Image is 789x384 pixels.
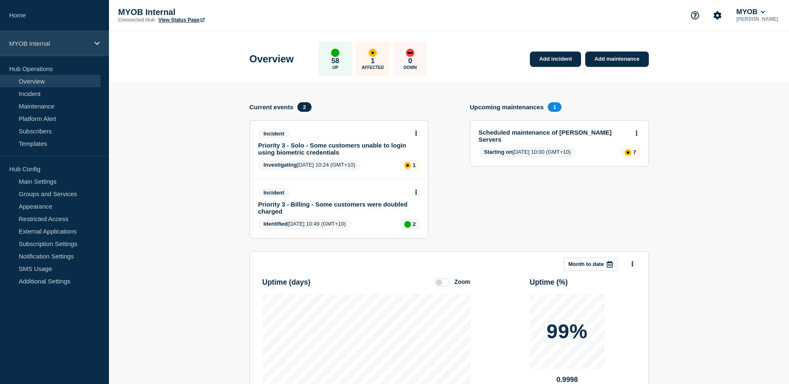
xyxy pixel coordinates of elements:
p: Affected [362,65,384,70]
h3: Uptime ( % ) [530,278,568,287]
p: Up [332,65,338,70]
button: Month to date [564,258,618,271]
a: View Status Page [158,17,205,23]
p: 0 [408,57,412,65]
span: Identified [264,221,288,227]
p: 1 [371,57,375,65]
h4: Upcoming maintenances [470,103,544,111]
div: down [406,49,414,57]
button: Support [686,7,704,24]
div: up [404,221,411,228]
p: [PERSON_NAME] [735,16,780,22]
p: 1 [413,162,416,168]
span: Incident [258,129,290,138]
p: 2 [413,221,416,227]
a: Add incident [530,52,581,67]
p: 0.9998 [530,376,605,384]
a: Priority 3 - Solo - Some customers unable to login using biometric credentials [258,142,408,156]
p: 7 [633,149,636,155]
a: Scheduled maintenance of [PERSON_NAME] Servers [479,129,629,143]
div: affected [404,162,411,169]
span: Starting on [484,149,513,155]
h4: Current events [250,103,294,111]
button: MYOB [735,8,767,16]
div: Zoom [454,278,470,285]
span: [DATE] 10:24 (GMT+10) [258,160,361,171]
h3: Uptime ( days ) [262,278,311,287]
p: Down [403,65,417,70]
p: 99% [547,322,588,342]
span: Incident [258,188,290,197]
div: affected [625,149,631,156]
h1: Overview [250,53,294,65]
span: 2 [297,102,311,112]
p: MYOB Internal [9,40,89,47]
p: 58 [331,57,339,65]
button: Account settings [709,7,726,24]
p: Month to date [569,261,604,267]
span: [DATE] 10:49 (GMT+10) [258,219,351,230]
span: 1 [548,102,561,112]
p: Connected Hub [118,17,155,23]
a: Add maintenance [585,52,648,67]
a: Priority 3 - Billing - Some customers were doubled charged [258,201,408,215]
div: up [331,49,339,57]
span: Investigating [264,162,297,168]
p: MYOB Internal [118,7,284,17]
div: affected [369,49,377,57]
span: [DATE] 10:00 (GMT+10) [479,147,576,158]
